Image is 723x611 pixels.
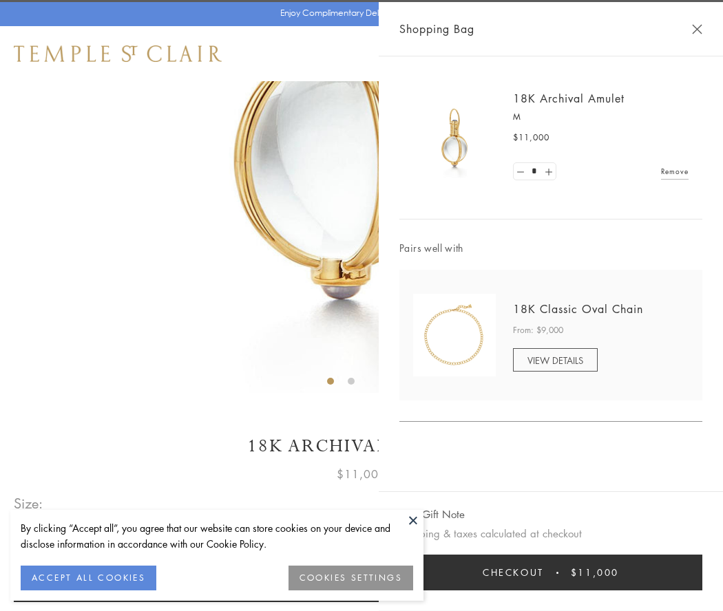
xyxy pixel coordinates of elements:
[399,240,702,256] span: Pairs well with
[399,506,465,523] button: Add Gift Note
[399,555,702,590] button: Checkout $11,000
[513,131,549,144] span: $11,000
[14,492,44,515] span: Size:
[413,294,496,376] img: N88865-OV18
[527,354,583,367] span: VIEW DETAILS
[513,323,563,337] span: From: $9,000
[21,520,413,552] div: By clicking “Accept all”, you agree that our website can store cookies on your device and disclos...
[337,465,386,483] span: $11,000
[513,91,625,106] a: 18K Archival Amulet
[14,434,709,458] h1: 18K Archival Amulet
[14,45,222,62] img: Temple St. Clair
[280,6,437,20] p: Enjoy Complimentary Delivery & Returns
[513,301,643,317] a: 18K Classic Oval Chain
[289,566,413,590] button: COOKIES SETTINGS
[541,163,555,180] a: Set quantity to 2
[399,20,474,38] span: Shopping Bag
[413,96,496,179] img: 18K Archival Amulet
[514,163,527,180] a: Set quantity to 0
[513,110,689,124] p: M
[571,565,619,580] span: $11,000
[483,565,544,580] span: Checkout
[513,348,598,372] a: VIEW DETAILS
[692,24,702,34] button: Close Shopping Bag
[21,566,156,590] button: ACCEPT ALL COOKIES
[399,525,702,542] p: Shipping & taxes calculated at checkout
[661,164,689,179] a: Remove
